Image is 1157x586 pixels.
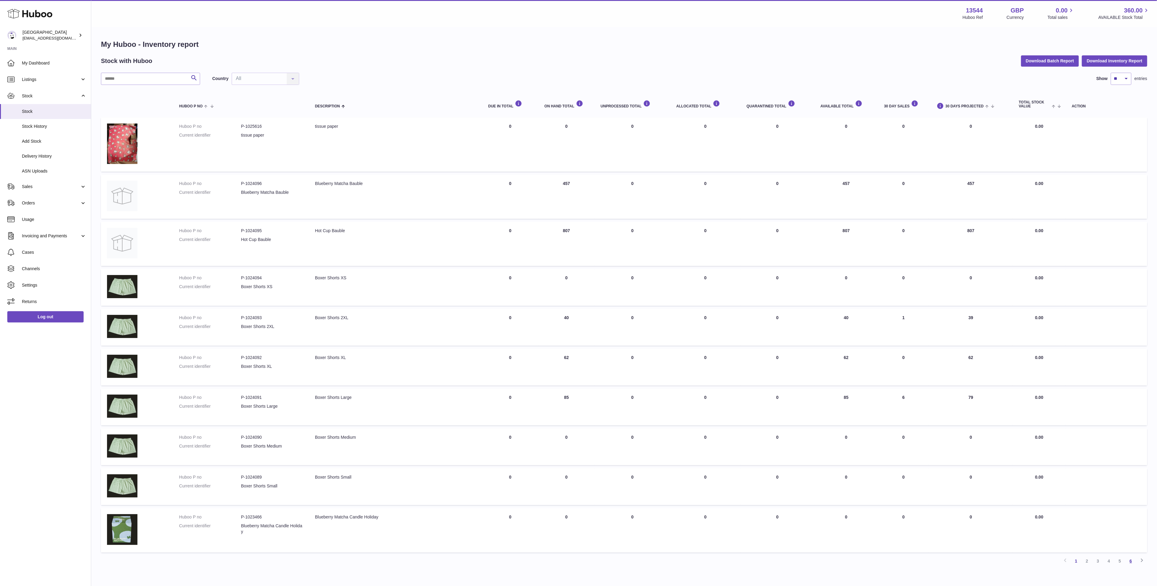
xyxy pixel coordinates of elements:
[929,468,1013,505] td: 0
[929,508,1013,553] td: 0
[482,508,539,553] td: 0
[315,474,476,480] div: Boxer Shorts Small
[776,124,779,129] span: 0
[776,315,779,320] span: 0
[594,269,670,306] td: 0
[594,428,670,465] td: 0
[1096,76,1108,82] label: Show
[539,309,595,346] td: 40
[179,514,241,520] dt: Huboo P no
[1035,514,1043,519] span: 0.00
[594,309,670,346] td: 0
[22,249,86,255] span: Cases
[1134,76,1147,82] span: entries
[315,315,476,321] div: Boxer Shorts 2XL
[315,124,476,129] div: tissue paper
[107,395,137,418] img: product image
[1035,315,1043,320] span: 0.00
[820,100,872,108] div: AVAILABLE Total
[670,468,740,505] td: 0
[1035,475,1043,480] span: 0.00
[594,468,670,505] td: 0
[107,275,137,298] img: product image
[179,104,203,108] span: Huboo P no
[22,109,86,114] span: Stock
[878,117,929,172] td: 0
[1103,556,1114,567] a: 4
[241,132,303,138] dd: tissue paper
[814,389,878,425] td: 85
[315,275,476,281] div: Boxer Shorts XS
[315,434,476,440] div: Boxer Shorts Medium
[315,104,340,108] span: Description
[179,228,241,234] dt: Huboo P no
[22,200,80,206] span: Orders
[1056,6,1068,15] span: 0.00
[601,100,664,108] div: UNPROCESSED Total
[1019,100,1050,108] span: Total stock value
[1048,6,1075,20] a: 0.00 Total sales
[814,117,878,172] td: 0
[945,104,984,108] span: 30 DAYS PROJECTED
[929,117,1013,172] td: 0
[539,269,595,306] td: 0
[670,222,740,266] td: 0
[1035,435,1043,440] span: 0.00
[929,389,1013,425] td: 79
[1098,6,1150,20] a: 360.00 AVAILABLE Stock Total
[539,389,595,425] td: 85
[814,349,878,385] td: 62
[929,269,1013,306] td: 0
[1007,15,1024,20] div: Currency
[482,468,539,505] td: 0
[241,190,303,195] dd: Blueberry Matcha Bauble
[1011,6,1024,15] strong: GBP
[878,222,929,266] td: 0
[107,228,137,258] img: product image
[539,175,595,219] td: 457
[929,428,1013,465] td: 0
[1098,15,1150,20] span: AVAILABLE Stock Total
[814,269,878,306] td: 0
[482,428,539,465] td: 0
[814,309,878,346] td: 40
[22,77,80,82] span: Listings
[670,349,740,385] td: 0
[488,100,532,108] div: DUE IN TOTAL
[22,60,86,66] span: My Dashboard
[814,428,878,465] td: 0
[315,181,476,187] div: Blueberry Matcha Bauble
[1082,556,1093,567] a: 2
[670,117,740,172] td: 0
[241,315,303,321] dd: P-1024093
[878,349,929,385] td: 0
[539,508,595,553] td: 0
[179,443,241,449] dt: Current identifier
[241,124,303,129] dd: P-1025616
[878,269,929,306] td: 0
[814,468,878,505] td: 0
[776,181,779,186] span: 0
[241,523,303,535] dd: Blueberry Matcha Candle Holiday
[1082,55,1147,66] button: Download Inventory Report
[878,175,929,219] td: 0
[539,222,595,266] td: 807
[1035,395,1043,400] span: 0.00
[22,153,86,159] span: Delivery History
[747,100,808,108] div: QUARANTINED Total
[315,355,476,361] div: Boxer Shorts XL
[966,6,983,15] strong: 13544
[1048,15,1075,20] span: Total sales
[101,57,152,65] h2: Stock with Huboo
[1035,355,1043,360] span: 0.00
[594,349,670,385] td: 0
[482,175,539,219] td: 0
[594,117,670,172] td: 0
[241,275,303,281] dd: P-1024094
[539,117,595,172] td: 0
[107,434,137,458] img: product image
[315,514,476,520] div: Blueberry Matcha Candle Holiday
[545,100,589,108] div: ON HAND Total
[776,275,779,280] span: 0
[22,299,86,305] span: Returns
